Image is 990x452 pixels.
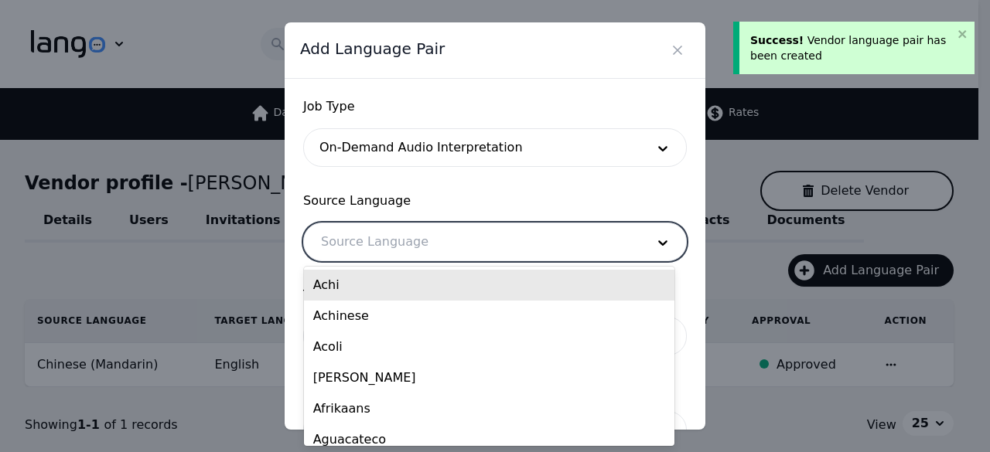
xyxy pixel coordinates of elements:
span: Source Language [303,192,687,210]
div: Vendor language pair has been created [750,32,953,63]
div: Achinese [304,301,674,331]
span: Job Type [303,97,687,116]
div: Afrikaans [304,393,674,424]
div: Achi [304,270,674,301]
div: Acoli [304,331,674,362]
span: Add Language Pair [300,38,445,59]
button: close [958,28,968,40]
button: Close [665,38,690,63]
div: [PERSON_NAME] [304,362,674,393]
span: Success! [750,34,804,46]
